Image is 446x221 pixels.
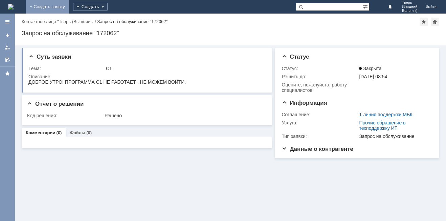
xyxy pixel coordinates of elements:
[402,1,418,5] span: Тверь
[282,120,358,125] div: Услуга:
[28,54,71,60] span: Суть заявки
[282,82,358,93] div: Oцените, пожалуйста, работу специалистов:
[420,18,428,26] div: Добавить в избранное
[28,66,105,71] div: Тема:
[2,54,13,65] a: Мои согласования
[402,5,418,9] span: (Вышний
[282,134,358,139] div: Тип заявки:
[22,19,95,24] a: Контактное лицо "Тверь (Вышний…
[8,4,14,9] a: Перейти на домашнюю страницу
[73,3,108,11] div: Создать
[70,130,85,135] a: Файлы
[2,30,13,41] a: Создать заявку
[359,134,429,139] div: Запрос на обслуживание
[106,66,263,71] div: С1
[27,113,103,118] div: Код решения:
[402,9,418,13] span: Волочек)
[359,112,412,117] a: 1 линия поддержки МБК
[282,100,327,106] span: Информация
[431,18,439,26] div: Сделать домашней страницей
[282,146,353,152] span: Данные о контрагенте
[57,130,62,135] div: (0)
[28,74,264,79] div: Описание:
[22,19,97,24] div: /
[359,120,405,131] a: Прочие обращение в техподдержку ИТ
[8,4,14,9] img: logo
[27,101,84,107] span: Отчет о решении
[97,19,168,24] div: Запрос на обслуживание "172062"
[282,74,358,79] div: Решить до:
[282,66,358,71] div: Статус:
[22,30,439,37] div: Запрос на обслуживание "172062"
[282,112,358,117] div: Соглашение:
[362,3,369,9] span: Расширенный поиск
[359,74,387,79] span: [DATE] 08:54
[105,113,263,118] div: Решено
[26,130,55,135] a: Комментарии
[359,66,381,71] span: Закрыта
[86,130,92,135] div: (0)
[282,54,309,60] span: Статус
[2,42,13,53] a: Мои заявки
